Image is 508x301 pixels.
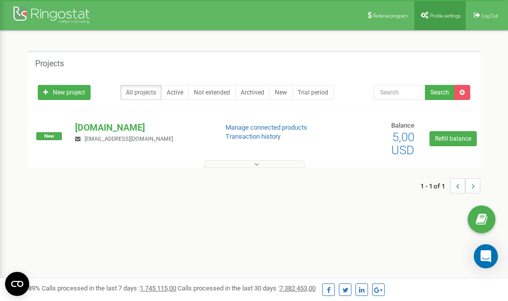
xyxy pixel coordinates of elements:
u: 7 382 453,00 [279,284,316,292]
span: Profile settings [430,13,461,19]
a: Archived [235,85,270,100]
input: Search [374,85,425,100]
a: Not extended [188,85,236,100]
a: All projects [120,85,162,100]
span: 1 - 1 of 1 [420,178,450,193]
h5: Projects [35,59,64,68]
span: 5,00 USD [391,130,414,157]
span: Calls processed in the last 30 days : [178,284,316,292]
a: Refill balance [429,131,477,146]
button: Search [425,85,455,100]
div: Open Intercom Messenger [474,244,498,268]
span: Referral program [373,13,408,19]
span: [EMAIL_ADDRESS][DOMAIN_NAME] [85,136,173,142]
a: Active [161,85,189,100]
button: Open CMP widget [5,272,29,296]
p: [DOMAIN_NAME] [75,121,209,134]
span: Balance [391,122,414,129]
a: Trial period [292,85,334,100]
a: Manage connected products [226,124,307,131]
span: New [36,132,62,140]
nav: ... [420,168,480,204]
span: Log Out [482,13,498,19]
a: Transaction history [226,133,280,140]
span: Calls processed in the last 7 days : [42,284,176,292]
a: New [269,85,293,100]
u: 1 745 115,00 [140,284,176,292]
a: New project [38,85,91,100]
